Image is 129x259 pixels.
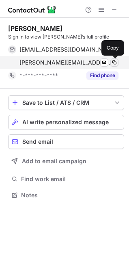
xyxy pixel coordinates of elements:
[21,192,121,199] span: Notes
[22,158,86,164] span: Add to email campaign
[8,33,124,41] div: Sign in to view [PERSON_NAME]’s full profile
[22,138,53,145] span: Send email
[21,175,121,183] span: Find work email
[22,99,110,106] div: Save to List / ATS / CRM
[22,119,109,125] span: AI write personalized message
[86,71,118,80] button: Reveal Button
[8,190,124,201] button: Notes
[8,154,124,168] button: Add to email campaign
[8,95,124,110] button: save-profile-one-click
[19,59,112,66] span: [PERSON_NAME][EMAIL_ADDRESS][DOMAIN_NAME]
[8,5,57,15] img: ContactOut v5.3.10
[19,46,112,53] span: [EMAIL_ADDRESS][DOMAIN_NAME]
[8,134,124,149] button: Send email
[8,24,62,32] div: [PERSON_NAME]
[8,115,124,129] button: AI write personalized message
[8,173,124,185] button: Find work email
